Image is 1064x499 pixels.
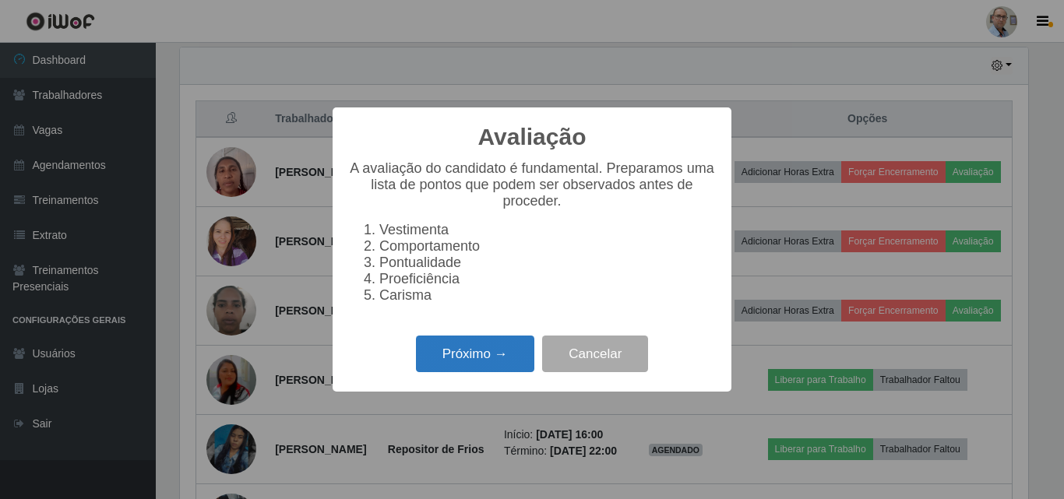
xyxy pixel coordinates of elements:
button: Cancelar [542,336,648,372]
li: Comportamento [379,238,716,255]
h2: Avaliação [478,123,587,151]
li: Pontualidade [379,255,716,271]
li: Proeficiência [379,271,716,287]
li: Vestimenta [379,222,716,238]
li: Carisma [379,287,716,304]
button: Próximo → [416,336,534,372]
p: A avaliação do candidato é fundamental. Preparamos uma lista de pontos que podem ser observados a... [348,160,716,209]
